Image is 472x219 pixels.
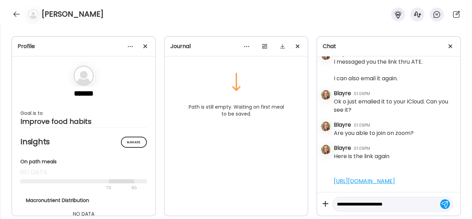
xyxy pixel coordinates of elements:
[334,144,351,152] div: Blayre
[20,117,147,126] div: Improve food habits
[334,121,351,129] div: Blayre
[181,101,292,120] div: Path is still empty. Waiting on first meal to be saved.
[334,129,414,137] div: Are you able to join on zoom?
[41,9,104,20] h4: [PERSON_NAME]
[334,98,455,114] div: Ok o just emailed it to your iCloud. Can you see it?
[20,109,147,117] div: Goal is to
[20,184,129,192] div: 70
[354,91,370,97] div: 01:06PM
[26,197,141,204] div: Macronutrient Distribution
[354,122,370,128] div: 01:09PM
[73,65,94,86] img: bg-avatar-default.svg
[18,42,150,51] div: Profile
[20,168,147,176] div: no data
[321,121,331,131] img: avatars%2Flomjb4az7MXBJImgJWgj1eivqtp1
[334,152,395,185] div: Here is the link again
[334,89,351,98] div: Blayre
[26,210,141,218] div: NO DATA
[334,58,423,83] div: I messaged you the link thru ATE. I can also email it again.
[321,90,331,100] img: avatars%2Flomjb4az7MXBJImgJWgj1eivqtp1
[20,158,147,165] div: On path meals
[28,9,38,19] img: bg-avatar-default.svg
[170,42,302,51] div: Journal
[323,42,455,51] div: Chat
[334,177,395,185] a: [URL][DOMAIN_NAME]
[20,137,147,147] h2: Insights
[131,184,138,192] div: 90
[354,145,370,152] div: 01:09PM
[321,145,331,154] img: avatars%2Flomjb4az7MXBJImgJWgj1eivqtp1
[121,137,147,148] div: Manage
